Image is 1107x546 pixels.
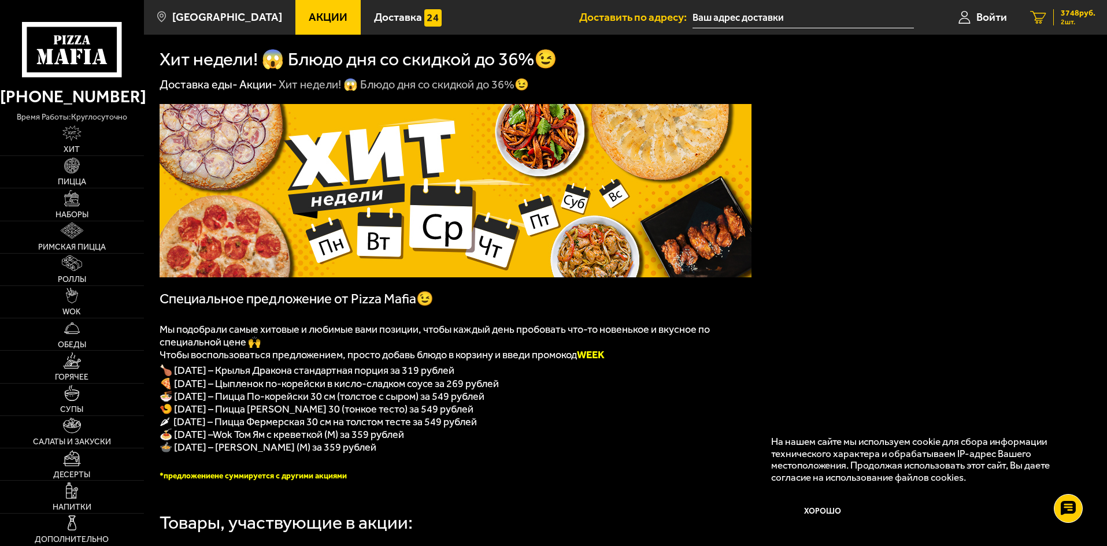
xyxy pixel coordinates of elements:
[374,12,422,23] span: Доставка
[33,438,111,446] span: Салаты и закуски
[239,77,277,91] a: Акции-
[577,348,605,361] b: WEEK
[160,291,434,307] span: Специальное предложение от Pizza Mafia😉
[38,243,106,251] span: Римская пицца
[579,12,693,23] span: Доставить по адресу:
[160,441,376,454] span: 🍲 [DATE] – [PERSON_NAME] (M) за 359 рублей
[160,403,473,415] span: 🍤 [DATE] – Пицца [PERSON_NAME] 30 (тонкое тесто) за 549 рублей
[55,211,88,219] span: Наборы
[160,377,499,390] span: 🍕 [DATE] – Цыпленок по-корейски в кисло-сладком соусе за 269 рублей
[160,50,557,69] h1: Хит недели! 😱 Блюдо дня со скидкой до 36%😉
[160,348,605,361] span: Чтобы воспользоваться предложением, просто добавь блюдо в корзину и введи промокод
[64,146,80,154] span: Хит
[1061,9,1095,17] span: 3748 руб.
[53,503,91,511] span: Напитки
[214,471,347,481] span: не суммируется с другими акциями
[309,12,347,23] span: Акции
[160,390,484,403] span: 🍜 [DATE] – Пицца По-корейски 30 см (толстое с сыром) за 549 рублей
[160,364,454,377] span: 🍗 [DATE] – Крылья Дракона стандартная порция за 319 рублей
[976,12,1007,23] span: Войти
[160,323,710,348] span: Мы подобрали самые хитовые и любимые вами позиции, чтобы каждый день пробовать что-то новенькое и...
[771,495,875,529] button: Хорошо
[55,373,88,381] span: Горячее
[160,514,413,532] div: Товары, участвующие в акции:
[213,428,404,441] span: Wok Том Ям с креветкой (M) за 359 рублей
[160,471,214,481] span: *предложение
[424,9,442,27] img: 15daf4d41897b9f0e9f617042186c801.svg
[58,276,86,284] span: Роллы
[771,436,1073,484] p: На нашем сайте мы используем cookie для сбора информации технического характера и обрабатываем IP...
[160,77,238,91] a: Доставка еды-
[160,428,213,441] span: 🍝 [DATE] –
[693,7,914,28] input: Ваш адрес доставки
[279,77,529,92] div: Хит недели! 😱 Блюдо дня со скидкой до 36%😉
[62,308,81,316] span: WOK
[172,12,282,23] span: [GEOGRAPHIC_DATA]
[58,341,86,349] span: Обеды
[160,104,751,277] img: 1024x1024
[160,415,477,428] span: 🌶 [DATE] – Пицца Фермерская 30 см на толстом тесте за 549 рублей
[60,406,83,414] span: Супы
[58,178,86,186] span: Пицца
[53,471,90,479] span: Десерты
[1061,18,1095,25] span: 2 шт.
[35,536,109,544] span: Дополнительно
